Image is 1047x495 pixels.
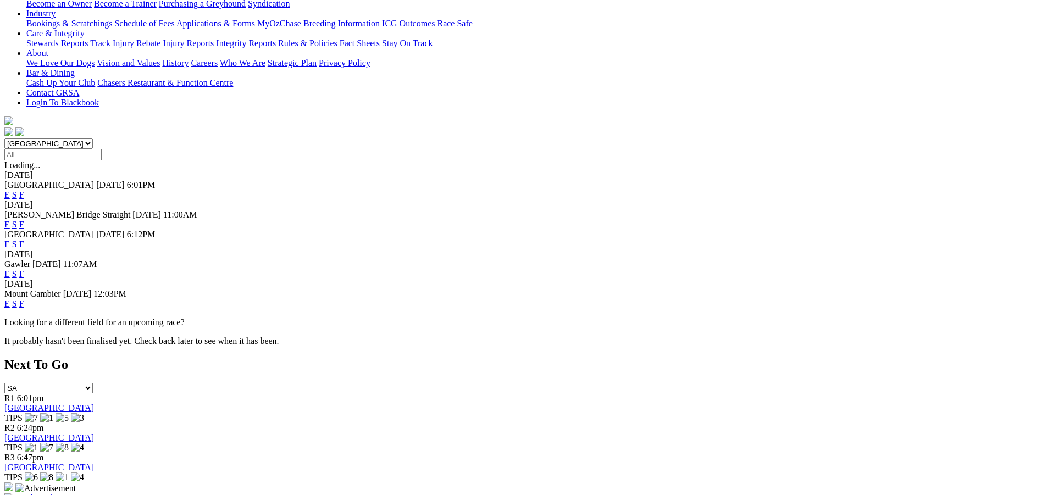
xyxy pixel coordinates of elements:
a: Chasers Restaurant & Function Centre [97,78,233,87]
div: Bar & Dining [26,78,1043,88]
img: logo-grsa-white.png [4,116,13,125]
a: F [19,299,24,308]
span: 6:24pm [17,423,44,432]
a: Cash Up Your Club [26,78,95,87]
p: Looking for a different field for an upcoming race? [4,318,1043,327]
img: 7 [40,443,53,453]
a: F [19,240,24,249]
img: 15187_Greyhounds_GreysPlayCentral_Resize_SA_WebsiteBanner_300x115_2025.jpg [4,482,13,491]
span: [DATE] [63,289,92,298]
span: [DATE] [132,210,161,219]
a: ICG Outcomes [382,19,435,28]
a: Rules & Policies [278,38,337,48]
a: E [4,190,10,199]
a: Bookings & Scratchings [26,19,112,28]
span: 11:07AM [63,259,97,269]
div: [DATE] [4,249,1043,259]
span: 6:01PM [127,180,156,190]
img: 8 [56,443,69,453]
a: S [12,220,17,229]
a: S [12,240,17,249]
div: Care & Integrity [26,38,1043,48]
input: Select date [4,149,102,160]
a: Integrity Reports [216,38,276,48]
img: 1 [25,443,38,453]
a: Fact Sheets [340,38,380,48]
span: 12:03PM [93,289,126,298]
span: R3 [4,453,15,462]
a: Privacy Policy [319,58,370,68]
a: F [19,269,24,279]
a: MyOzChase [257,19,301,28]
img: 8 [40,472,53,482]
a: Login To Blackbook [26,98,99,107]
a: About [26,48,48,58]
div: Industry [26,19,1043,29]
span: 11:00AM [163,210,197,219]
span: [DATE] [96,180,125,190]
a: We Love Our Dogs [26,58,95,68]
img: 5 [56,413,69,423]
a: Track Injury Rebate [90,38,160,48]
img: 6 [25,472,38,482]
a: [GEOGRAPHIC_DATA] [4,433,94,442]
a: S [12,299,17,308]
a: Schedule of Fees [114,19,174,28]
a: S [12,190,17,199]
span: [PERSON_NAME] Bridge Straight [4,210,130,219]
img: 1 [56,472,69,482]
a: Bar & Dining [26,68,75,77]
a: Injury Reports [163,38,214,48]
a: History [162,58,189,68]
h2: Next To Go [4,357,1043,372]
span: [DATE] [32,259,61,269]
a: [GEOGRAPHIC_DATA] [4,463,94,472]
span: 6:47pm [17,453,44,462]
div: About [26,58,1043,68]
a: Breeding Information [303,19,380,28]
span: R2 [4,423,15,432]
img: 4 [71,472,84,482]
span: TIPS [4,443,23,452]
img: 4 [71,443,84,453]
span: 6:01pm [17,393,44,403]
span: TIPS [4,413,23,422]
a: Who We Are [220,58,265,68]
span: TIPS [4,472,23,482]
a: F [19,190,24,199]
div: [DATE] [4,279,1043,289]
span: Gawler [4,259,30,269]
img: 3 [71,413,84,423]
a: Race Safe [437,19,472,28]
span: [DATE] [96,230,125,239]
div: [DATE] [4,200,1043,210]
span: Loading... [4,160,40,170]
a: Stay On Track [382,38,433,48]
a: Careers [191,58,218,68]
partial: It probably hasn't been finalised yet. Check back later to see when it has been. [4,336,279,346]
a: Applications & Forms [176,19,255,28]
a: E [4,299,10,308]
a: E [4,269,10,279]
span: Mount Gambier [4,289,61,298]
span: [GEOGRAPHIC_DATA] [4,180,94,190]
span: 6:12PM [127,230,156,239]
a: Stewards Reports [26,38,88,48]
a: F [19,220,24,229]
div: [DATE] [4,170,1043,180]
a: Contact GRSA [26,88,79,97]
a: E [4,220,10,229]
img: Advertisement [15,483,76,493]
a: [GEOGRAPHIC_DATA] [4,403,94,413]
a: S [12,269,17,279]
img: twitter.svg [15,127,24,136]
a: Industry [26,9,56,18]
a: Strategic Plan [268,58,317,68]
span: R1 [4,393,15,403]
a: E [4,240,10,249]
span: [GEOGRAPHIC_DATA] [4,230,94,239]
img: 7 [25,413,38,423]
a: Care & Integrity [26,29,85,38]
img: facebook.svg [4,127,13,136]
img: 1 [40,413,53,423]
